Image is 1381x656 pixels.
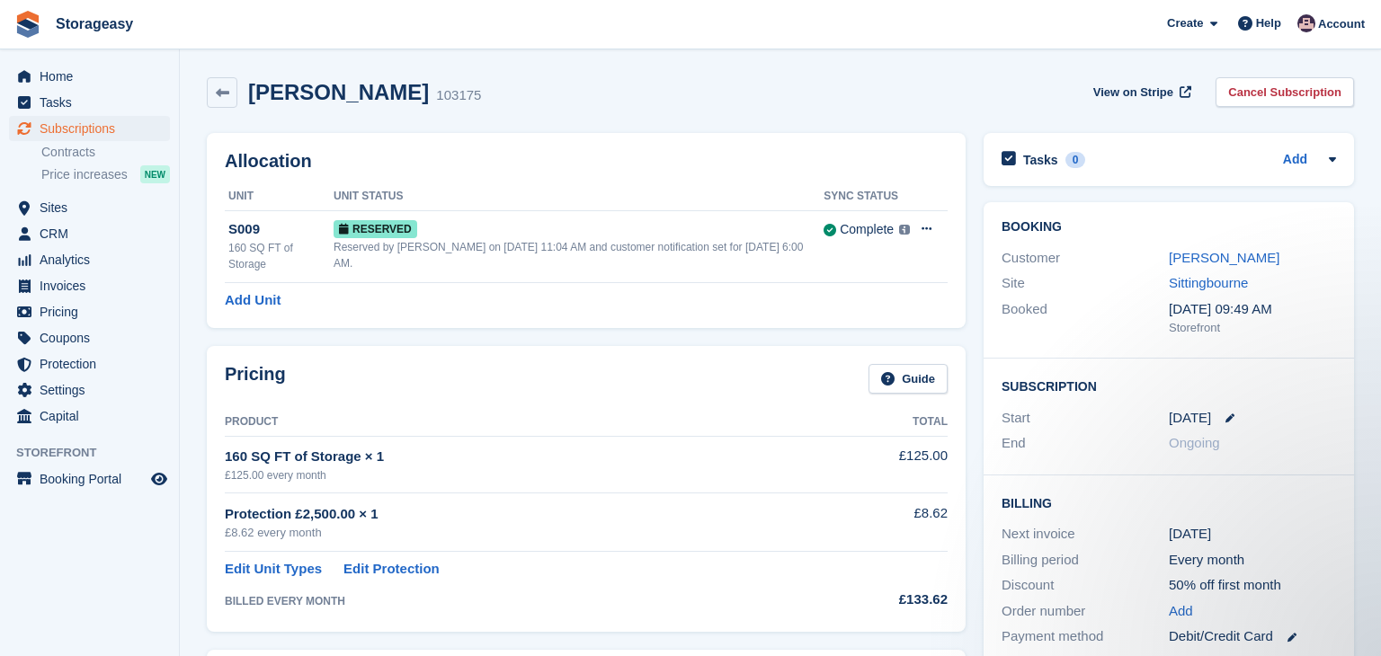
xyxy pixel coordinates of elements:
[225,182,334,211] th: Unit
[225,559,322,580] a: Edit Unit Types
[436,85,481,106] div: 103175
[1002,408,1169,429] div: Start
[140,165,170,183] div: NEW
[16,444,179,462] span: Storefront
[225,524,814,542] div: £8.62 every month
[1167,14,1203,32] span: Create
[1169,299,1336,320] div: [DATE] 09:49 AM
[9,247,170,272] a: menu
[9,90,170,115] a: menu
[814,408,948,437] th: Total
[40,90,147,115] span: Tasks
[1002,433,1169,454] div: End
[40,351,147,377] span: Protection
[814,436,948,492] td: £125.00
[40,377,147,403] span: Settings
[1002,377,1336,394] h2: Subscription
[40,116,147,141] span: Subscriptions
[225,447,814,467] div: 160 SQ FT of Storage × 1
[9,403,170,429] a: menu
[1086,77,1195,107] a: View on Stripe
[1283,150,1307,171] a: Add
[343,559,440,580] a: Edit Protection
[869,364,948,394] a: Guide
[1216,77,1354,107] a: Cancel Subscription
[9,466,170,492] a: menu
[41,164,170,184] a: Price increases NEW
[9,195,170,220] a: menu
[1002,524,1169,545] div: Next invoice
[225,467,814,483] div: £125.00 every month
[1297,14,1315,32] img: James Stewart
[225,593,814,609] div: BILLED EVERY MONTH
[1002,575,1169,596] div: Discount
[40,466,147,492] span: Booking Portal
[1169,319,1336,337] div: Storefront
[248,80,429,104] h2: [PERSON_NAME]
[334,239,824,271] div: Reserved by [PERSON_NAME] on [DATE] 11:04 AM and customer notification set for [DATE] 6:00 AM.
[1169,435,1220,450] span: Ongoing
[9,116,170,141] a: menu
[814,590,948,610] div: £133.62
[9,325,170,350] a: menu
[225,364,286,394] h2: Pricing
[225,408,814,437] th: Product
[14,11,41,38] img: stora-icon-8386f47178a22dfd0bd8f6a31ec36ba5ce8667c1dd55bd0f319d3a0aa187defe.svg
[40,195,147,220] span: Sites
[225,151,948,172] h2: Allocation
[1002,550,1169,571] div: Billing period
[1256,14,1281,32] span: Help
[40,273,147,298] span: Invoices
[40,221,147,246] span: CRM
[9,299,170,324] a: menu
[1169,250,1279,265] a: [PERSON_NAME]
[899,225,910,235] img: icon-info-grey-7440780725fd019a000dd9b08b2336e03edf1995a4989e88bcd33f0948082b44.svg
[9,377,170,403] a: menu
[9,64,170,89] a: menu
[9,273,170,298] a: menu
[840,220,894,239] div: Complete
[228,219,334,240] div: S009
[1169,408,1211,429] time: 2025-08-24 00:00:00 UTC
[49,9,140,39] a: Storageasy
[1002,248,1169,269] div: Customer
[1169,275,1248,290] a: Sittingbourne
[40,64,147,89] span: Home
[1002,626,1169,647] div: Payment method
[1093,84,1173,102] span: View on Stripe
[814,493,948,552] td: £8.62
[334,182,824,211] th: Unit Status
[9,351,170,377] a: menu
[824,182,910,211] th: Sync Status
[225,290,281,311] a: Add Unit
[1002,273,1169,294] div: Site
[148,468,170,490] a: Preview store
[1065,152,1086,168] div: 0
[1002,493,1336,511] h2: Billing
[225,504,814,525] div: Protection £2,500.00 × 1
[1002,220,1336,235] h2: Booking
[40,403,147,429] span: Capital
[40,299,147,324] span: Pricing
[1023,152,1058,168] h2: Tasks
[40,325,147,350] span: Coupons
[334,220,417,238] span: Reserved
[1318,15,1365,33] span: Account
[1002,299,1169,337] div: Booked
[228,240,334,272] div: 160 SQ FT of Storage
[9,221,170,246] a: menu
[41,166,128,183] span: Price increases
[40,247,147,272] span: Analytics
[1002,601,1169,622] div: Order number
[41,144,170,161] a: Contracts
